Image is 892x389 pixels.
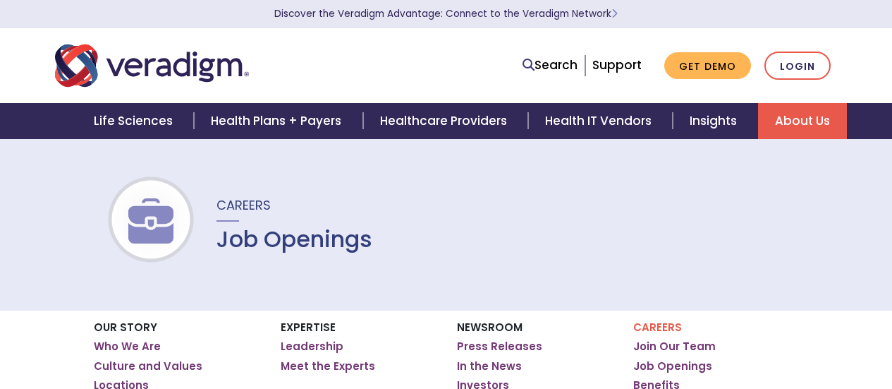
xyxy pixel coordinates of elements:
span: Careers [216,196,271,214]
img: Veradigm logo [55,42,249,89]
a: Life Sciences [77,103,194,139]
a: Health IT Vendors [528,103,673,139]
a: Insights [673,103,758,139]
a: Press Releases [457,340,542,354]
a: About Us [758,103,847,139]
h1: Job Openings [216,226,372,253]
a: Search [523,56,578,75]
span: Learn More [611,7,618,20]
a: Support [592,56,642,73]
a: In the News [457,359,522,373]
a: Meet the Experts [281,359,375,373]
a: Login [764,52,831,80]
a: Who We Are [94,340,161,354]
a: Culture and Values [94,359,202,373]
a: Get Demo [664,52,751,80]
a: Leadership [281,340,343,354]
a: Healthcare Providers [363,103,528,139]
a: Job Openings [633,359,712,373]
a: Join Our Team [633,340,716,354]
a: Health Plans + Payers [194,103,362,139]
a: Discover the Veradigm Advantage: Connect to the Veradigm NetworkLearn More [274,7,618,20]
